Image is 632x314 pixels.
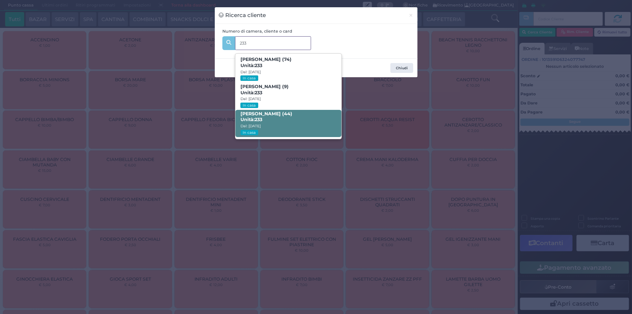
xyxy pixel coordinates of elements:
strong: 233 [255,90,262,95]
small: Dal: [DATE] [240,124,261,128]
strong: 233 [255,117,262,122]
b: [PERSON_NAME] (74) [240,57,292,68]
span: × [409,11,413,19]
small: Dal: [DATE] [240,96,261,101]
small: In casa [240,130,258,135]
span: Unità: [240,117,262,123]
small: In casa [240,75,258,81]
h3: Ricerca cliente [219,11,266,20]
small: In casa [240,103,258,108]
button: Chiudi [390,63,413,73]
small: Dal: [DATE] [240,70,261,74]
button: Chiudi [405,7,417,24]
strong: 233 [255,63,262,68]
input: Es. 'Mario Rossi', '220' o '108123234234' [235,36,311,50]
span: Unità: [240,90,262,96]
label: Numero di camera, cliente o card [222,28,292,34]
b: [PERSON_NAME] (44) [240,111,292,123]
span: Unità: [240,63,262,69]
b: [PERSON_NAME] (9) [240,84,289,95]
